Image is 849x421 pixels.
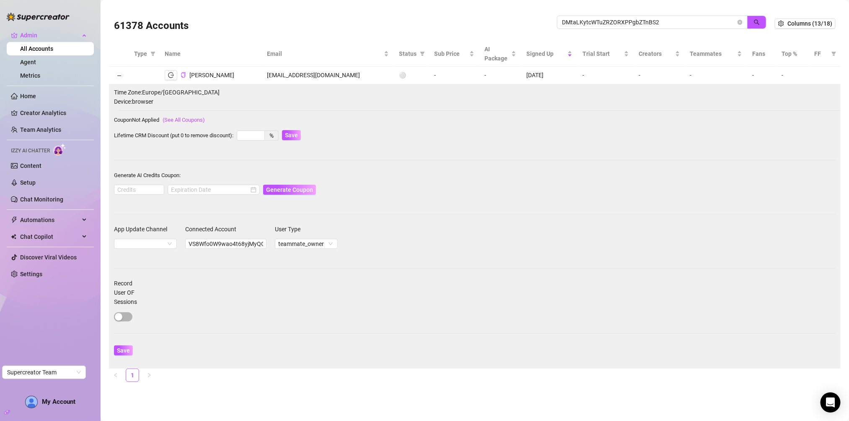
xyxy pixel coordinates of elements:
[484,44,510,63] span: AI Package
[134,49,147,58] span: Type
[479,41,521,67] th: AI Package
[282,130,301,140] button: Save
[266,186,313,193] span: Generate Coupon
[114,185,164,194] input: Credits
[181,72,186,78] button: Copy Account UID
[20,230,80,243] span: Chat Copilot
[114,132,233,139] span: Lifetime CRM Discount (put 0 to remove discount):
[777,41,810,67] th: Top %
[109,369,122,382] li: Previous Page
[582,49,622,58] span: Trial Start
[267,49,382,58] span: Email
[20,254,77,261] a: Discover Viral Videos
[787,20,832,27] span: Columns (13/18)
[429,41,479,67] th: Sub Price
[114,172,181,178] span: Generate AI Credits Coupon:
[116,73,122,79] button: Collapse row
[114,117,159,123] span: Coupon Not Applied
[577,41,634,67] th: Trial Start
[126,369,139,382] li: 1
[685,41,748,67] th: Teammates
[418,47,427,60] span: filter
[747,41,777,67] th: Fans
[160,41,262,67] th: Name
[738,20,743,25] button: close-circle
[285,132,298,139] span: Save
[126,369,139,382] a: 1
[114,279,148,306] label: Record User OF Sessions
[778,21,784,26] span: setting
[53,144,66,156] img: AI Chatter
[775,18,836,29] button: Columns (13/18)
[420,51,425,56] span: filter
[142,369,156,382] li: Next Page
[163,117,205,123] a: (See All Coupons)
[262,67,394,84] td: [EMAIL_ADDRESS][DOMAIN_NAME]
[777,67,810,84] td: -
[639,49,673,58] span: Creators
[262,41,394,67] th: Email
[754,19,760,25] span: search
[20,179,36,186] a: Setup
[634,41,685,67] th: Creators
[479,67,521,84] td: -
[114,19,189,33] h3: 61378 Accounts
[20,72,40,79] a: Metrics
[11,217,18,223] span: thunderbolt
[275,225,306,234] label: User Type
[830,47,838,60] span: filter
[20,29,80,42] span: Admin
[20,93,36,99] a: Home
[185,239,267,249] input: Connected Account
[7,366,81,379] span: Supercreator Team
[263,185,316,195] button: Generate Coupon
[171,185,249,194] input: Expiration Date
[20,213,80,227] span: Automations
[265,131,279,141] div: %
[117,347,130,354] span: Save
[521,67,577,84] td: [DATE]
[20,126,61,133] a: Team Analytics
[7,13,70,21] img: logo-BBDzfeDw.svg
[150,51,155,56] span: filter
[815,49,828,58] span: FF
[189,72,234,78] span: [PERSON_NAME]
[149,47,157,60] span: filter
[11,32,18,39] span: crown
[278,239,334,248] span: teammate_owner
[26,396,37,408] img: AD_cMMTxCeTpmN1d5MnKJ1j-_uXZCpTKapSSqNGg4PyXtR_tCW7gZXTNmFz2tpVv9LSyNV7ff1CaS4f4q0HLYKULQOwoM5GQR...
[42,398,75,405] span: My Account
[831,51,836,56] span: filter
[399,49,417,58] span: Status
[114,345,133,356] button: Save
[20,59,36,65] a: Agent
[20,106,87,120] a: Creator Analytics
[142,369,156,382] button: right
[399,72,406,78] span: ⚪
[165,70,177,80] button: logout
[562,18,736,27] input: Search by UID / Name / Email / Creator Username
[147,373,152,378] span: right
[821,392,841,413] div: Open Intercom Messenger
[690,49,736,58] span: Teammates
[181,72,186,78] span: copy
[114,88,836,97] span: Time Zone: Europe/[GEOGRAPHIC_DATA]
[20,162,41,169] a: Content
[114,225,173,234] label: App Update Channel
[185,225,242,234] label: Connected Account
[114,312,132,322] button: Record User OF Sessions
[747,67,777,84] td: -
[20,196,63,203] a: Chat Monitoring
[577,67,634,84] td: -
[113,373,118,378] span: left
[526,49,566,58] span: Signed Up
[11,234,16,240] img: Chat Copilot
[20,271,42,277] a: Settings
[434,49,468,58] span: Sub Price
[4,409,10,415] span: build
[521,41,577,67] th: Signed Up
[20,45,53,52] a: All Accounts
[11,147,50,155] span: Izzy AI Chatter
[429,67,479,84] td: -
